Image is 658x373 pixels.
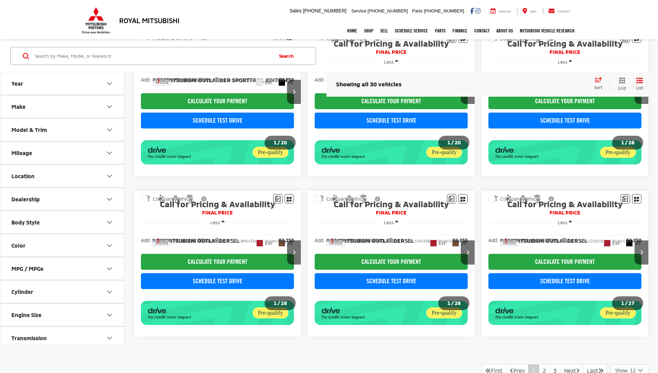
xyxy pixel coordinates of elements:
span: Contact [557,10,571,13]
span: / [277,140,281,145]
span: 1 [447,300,450,306]
a: Contact [471,22,493,39]
a: Sell [377,22,391,39]
a: About Us [493,22,516,39]
div: Transmission [105,334,114,342]
span: 1 [447,139,450,145]
span: [PHONE_NUMBER] [424,8,464,13]
a: Shop [361,22,377,39]
a: Map [517,8,541,15]
a: Instagram: Click to visit our Instagram page [475,8,480,13]
span: dropdown dots [332,238,333,243]
i: Last Page [598,367,604,373]
span: dropdown dots [505,238,507,243]
button: Next image [287,80,301,104]
button: Body StyleBody Style [0,211,125,234]
a: Contact [543,8,576,15]
div: Transmission [11,335,47,342]
div: Color [105,241,114,250]
div: Mileage [105,149,114,157]
span: 28 [628,139,635,145]
button: MPG / MPGeMPG / MPGe [0,258,125,280]
div: Make [11,104,26,110]
span: Map [530,10,536,13]
span: [PHONE_NUMBER] [303,8,346,13]
label: Compare Vehicle [315,195,367,202]
span: / [450,301,455,306]
div: Engine Size [105,311,114,319]
i: Previous Page [510,367,513,373]
button: Model & TrimModel & Trim [0,119,125,141]
div: MPG / MPGe [105,265,114,273]
div: Body Style [11,219,40,226]
button: LocationLocation [0,165,125,188]
div: Make [105,103,114,111]
span: Sales [289,8,302,13]
button: View Disclaimer [372,192,384,206]
button: Actions [500,235,512,247]
div: Year [11,80,23,87]
button: View Disclaimer [546,192,557,206]
span: dropdown dots [158,238,159,243]
span: [PHONE_NUMBER] [368,8,408,13]
button: DealershipDealership [0,188,125,211]
span: Parts [412,8,422,13]
a: Finance [449,22,471,39]
div: Cylinder [105,288,114,296]
div: Color [11,242,26,249]
span: 1 [621,139,624,145]
span: List [636,85,643,91]
span: 1 [621,300,624,306]
button: Actions [152,235,164,247]
button: Actions [153,74,165,86]
div: MPG / MPGe [11,266,44,272]
div: Model & Trim [11,127,47,133]
span: / [624,301,628,306]
span: 20 [281,139,287,145]
button: List View [631,77,648,91]
i: Next Page [576,367,580,373]
i: First Page [485,367,491,373]
div: Model & Trim [105,126,114,134]
button: Engine SizeEngine Size [0,304,125,326]
a: Mitsubishi Vehicle Research [516,22,578,39]
button: ColorColor [0,235,125,257]
a: Parts: Opens in a new tab [431,22,449,39]
div: Dealership [11,196,40,203]
span: 28 [455,300,461,306]
span: 28 [281,300,287,306]
span: dropdown dots [158,77,159,83]
span: Grid [618,85,626,91]
span: / [624,140,628,145]
button: CylinderCylinder [0,281,125,303]
span: Service [499,10,511,13]
button: TransmissionTransmission [0,327,125,350]
button: View Disclaimer [198,192,210,206]
span: 27 [628,300,635,306]
span: Showing all 30 vehicles [336,80,402,87]
div: Body Style [105,218,114,227]
div: Dealership [105,195,114,203]
a: Home [344,22,361,39]
a: Facebook: Click to visit our Facebook page [470,8,474,13]
span: 20 [455,139,461,145]
span: / [450,140,455,145]
span: Service [351,8,366,13]
button: Grid View [610,77,631,91]
div: Location [11,173,35,180]
button: MileageMileage [0,142,125,164]
span: / [277,301,281,306]
div: Location [105,172,114,180]
button: Next image [461,240,475,265]
div: Engine Size [11,312,41,318]
input: Search by Make, Model, or Keyword [34,48,273,64]
a: Schedule Service: Opens in a new tab [391,22,431,39]
h3: Royal Mitsubishi [119,17,180,24]
label: Compare Vehicle [141,195,193,202]
a: Service [485,8,516,15]
span: 1 [274,300,277,306]
span: Sort [594,85,602,89]
span: 1 [274,139,277,145]
label: Compare Vehicle [488,195,541,202]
